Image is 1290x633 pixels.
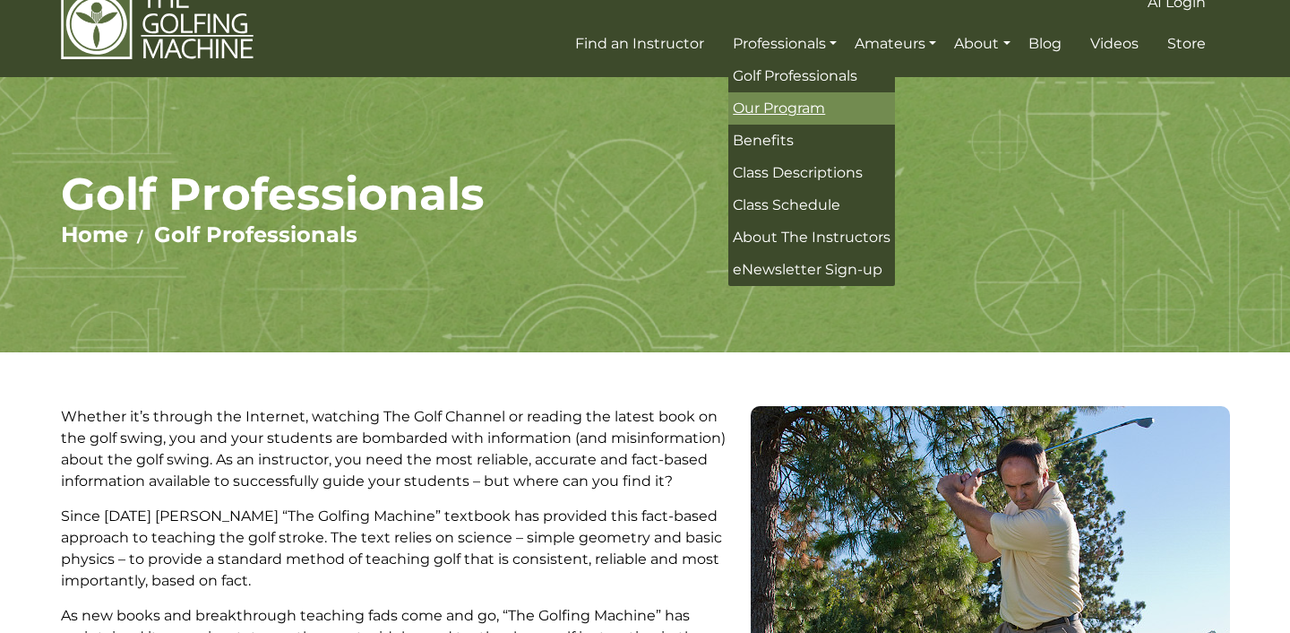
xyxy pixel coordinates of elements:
[733,100,825,117] span: Our Program
[733,67,857,84] span: Golf Professionals
[1090,35,1139,52] span: Videos
[733,261,882,278] span: eNewsletter Sign-up
[728,189,895,221] a: Class Schedule
[733,196,840,213] span: Class Schedule
[733,229,890,246] span: About The Instructors
[728,157,895,189] a: Class Descriptions
[728,60,895,286] ul: Professionals
[154,221,357,247] a: Golf Professionals
[1086,28,1143,60] a: Videos
[575,35,704,52] span: Find an Instructor
[728,125,895,157] a: Benefits
[1163,28,1210,60] a: Store
[733,132,794,149] span: Benefits
[1028,35,1062,52] span: Blog
[950,28,1014,60] a: About
[61,406,737,492] p: Whether it’s through the Internet, watching The Golf Channel or reading the latest book on the go...
[728,221,895,254] a: About The Instructors
[61,167,1230,221] h1: Golf Professionals
[571,28,709,60] a: Find an Instructor
[728,28,841,60] a: Professionals
[850,28,941,60] a: Amateurs
[61,221,128,247] a: Home
[1024,28,1066,60] a: Blog
[728,60,895,92] a: Golf Professionals
[728,92,895,125] a: Our Program
[728,254,895,286] a: eNewsletter Sign-up
[61,506,737,592] p: Since [DATE] [PERSON_NAME] “The Golfing Machine” textbook has provided this fact-based approach t...
[733,164,863,181] span: Class Descriptions
[1167,35,1206,52] span: Store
